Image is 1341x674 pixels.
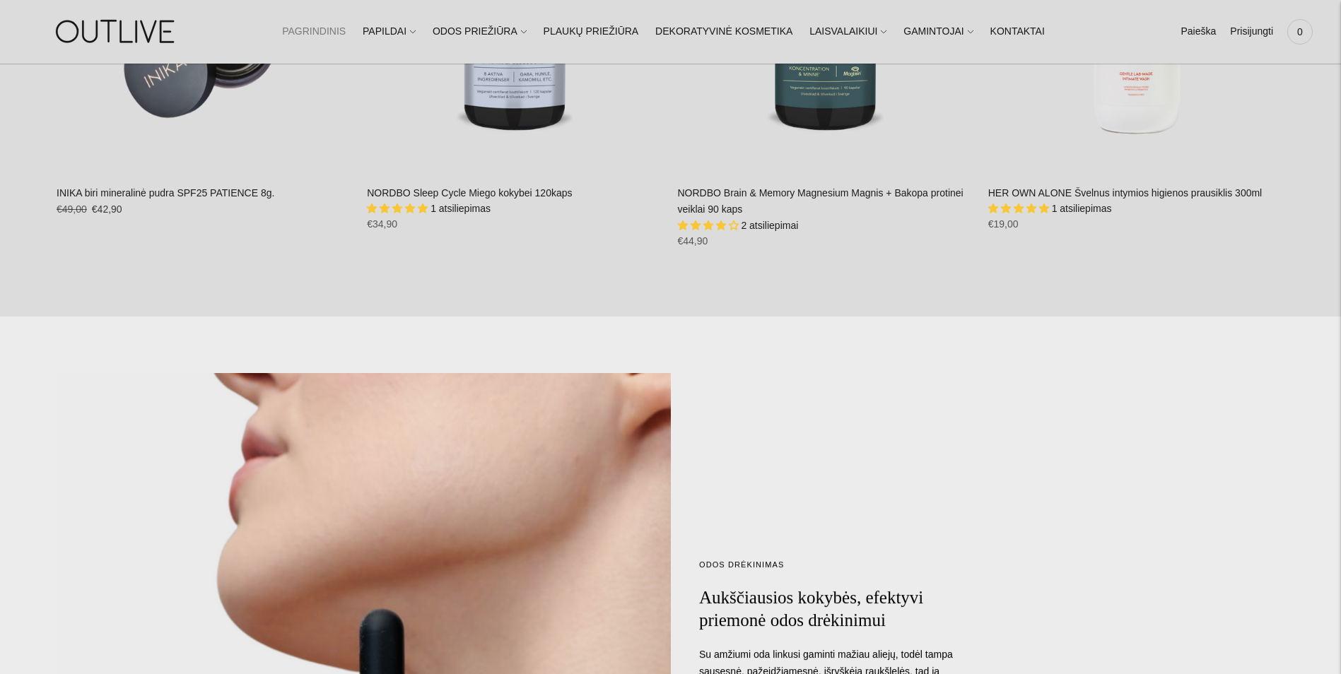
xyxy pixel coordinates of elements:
[809,16,886,47] a: LAISVALAIKIUI
[367,187,572,199] a: NORDBO Sleep Cycle Miego kokybei 120kaps
[1287,16,1313,47] a: 0
[367,203,431,214] span: 5.00 stars
[28,7,205,56] img: OUTLIVE
[990,16,1045,47] a: KONTAKTAI
[1052,203,1112,214] span: 1 atsiliepimas
[433,16,527,47] a: ODOS PRIEŽIŪRA
[988,203,1052,214] span: 5.00 stars
[655,16,792,47] a: DEKORATYVINĖ KOSMETIKA
[1181,16,1216,47] a: Paieška
[363,16,416,47] a: PAPILDAI
[699,558,954,572] div: ODOS DRĖKINIMAS
[988,218,1019,230] span: €19,00
[678,187,964,215] a: NORDBO Brain & Memory Magnesium Magnis + Bakopa protinei veiklai 90 kaps
[678,220,742,231] span: 4.00 stars
[544,16,639,47] a: PLAUKŲ PRIEŽIŪRA
[678,235,708,247] span: €44,90
[92,203,122,215] span: €42,90
[367,218,397,230] span: €34,90
[988,187,1262,199] a: HER OWN ALONE Švelnus intymios higienos prausiklis 300ml
[1290,22,1310,42] span: 0
[699,586,954,632] h2: Aukščiausios kokybės, efektyvi priemonė odos drėkinimui
[1230,16,1273,47] a: Prisijungti
[57,187,274,199] a: INIKA biri mineralinė pudra SPF25 PATIENCE 8g.
[282,16,346,47] a: PAGRINDINIS
[57,203,87,215] s: €49,00
[431,203,491,214] span: 1 atsiliepimas
[903,16,973,47] a: GAMINTOJAI
[741,220,798,231] span: 2 atsiliepimai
